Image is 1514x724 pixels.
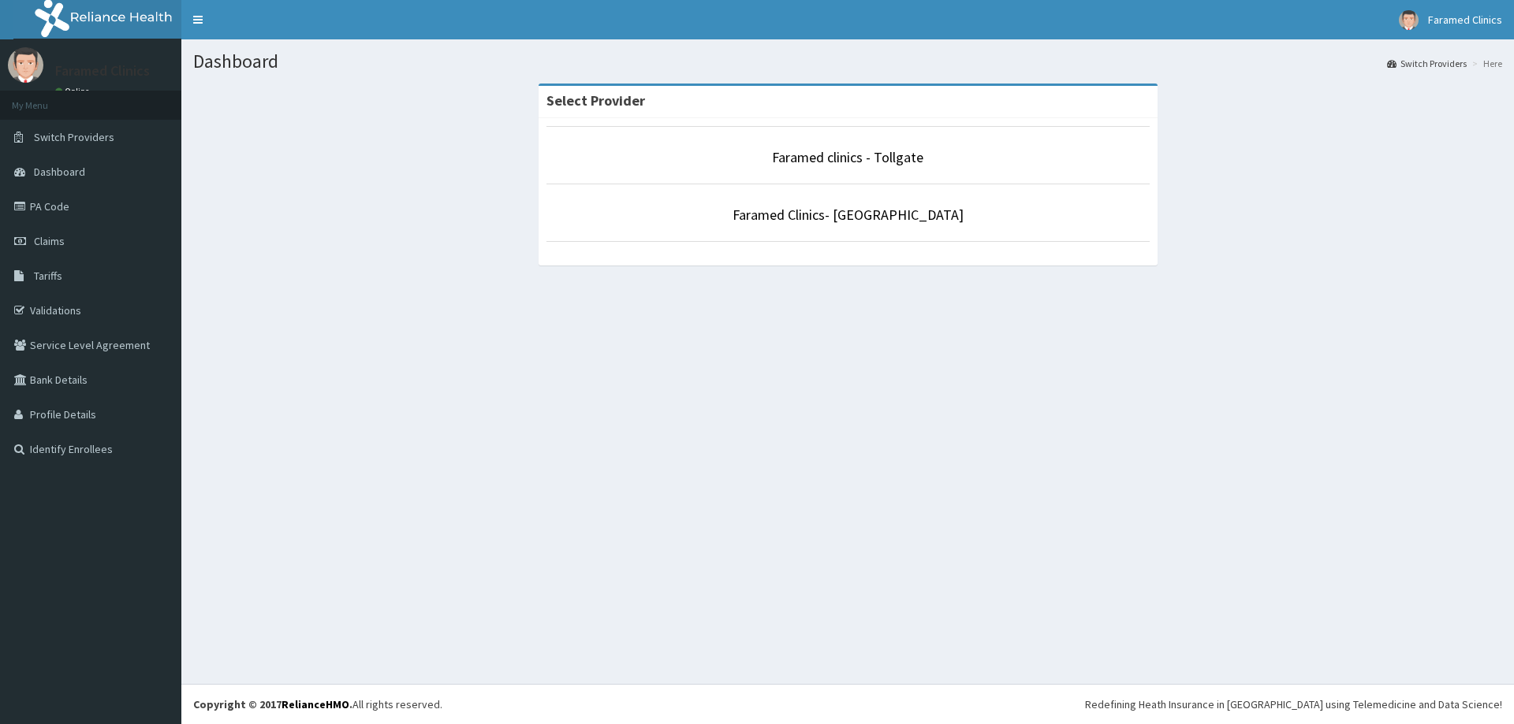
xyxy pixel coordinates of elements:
[193,51,1502,72] h1: Dashboard
[282,697,349,711] a: RelianceHMO
[193,697,352,711] strong: Copyright © 2017 .
[55,64,150,78] p: Faramed Clinics
[181,684,1514,724] footer: All rights reserved.
[8,47,43,83] img: User Image
[1085,696,1502,712] div: Redefining Heath Insurance in [GEOGRAPHIC_DATA] using Telemedicine and Data Science!
[34,165,85,179] span: Dashboard
[772,148,923,166] a: Faramed clinics - Tollgate
[733,206,964,224] a: Faramed Clinics- [GEOGRAPHIC_DATA]
[1387,57,1467,70] a: Switch Providers
[1468,57,1502,70] li: Here
[34,269,62,283] span: Tariffs
[546,91,645,110] strong: Select Provider
[34,234,65,248] span: Claims
[55,86,93,97] a: Online
[1399,10,1419,30] img: User Image
[34,130,114,144] span: Switch Providers
[1428,13,1502,27] span: Faramed Clinics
